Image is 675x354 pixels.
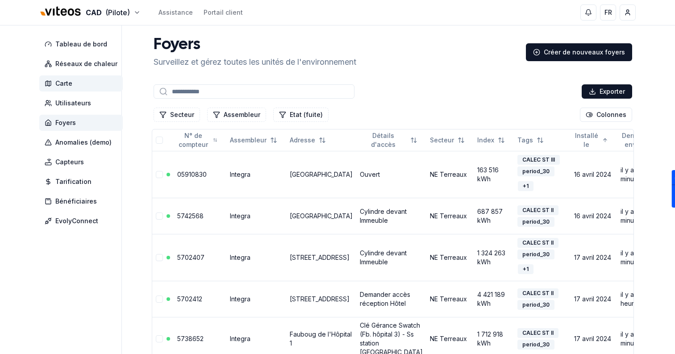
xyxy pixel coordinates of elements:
[571,234,617,281] td: 17 avril 2024
[517,340,554,350] div: period_30
[356,151,426,198] td: Ouvert
[571,198,617,234] td: 16 avril 2024
[154,36,356,54] h1: Foyers
[39,174,126,190] a: Tarification
[518,264,533,274] div: + 1
[39,154,126,170] a: Capteurs
[177,212,204,220] a: 5742568
[55,177,92,186] span: Tarification
[426,198,474,234] td: NE Terreaux
[290,212,353,220] a: [GEOGRAPHIC_DATA]
[156,137,163,144] button: Tout sélectionner
[226,234,286,281] td: Integra
[571,151,617,198] td: 16 avril 2024
[226,151,286,198] td: Integra
[569,133,613,147] button: Sorted ascending. Click to sort descending.
[617,234,663,281] td: il y a 2 minutes
[55,217,98,225] span: EvolyConnect
[172,133,223,147] button: Not sorted. Click to sort ascending.
[39,95,126,111] a: Utilisateurs
[86,7,102,18] span: CAD
[55,79,72,88] span: Carte
[177,335,204,342] a: 5738652
[284,133,331,147] button: Not sorted. Click to sort ascending.
[55,197,97,206] span: Bénéficiaires
[156,335,163,342] button: Sélectionner la ligne
[517,205,558,215] div: CALEC ST II
[356,281,426,317] td: Demander accès réception Hôtel
[356,234,426,281] td: Cylindre devant Immeuble
[571,281,617,317] td: 17 avril 2024
[517,238,558,248] div: CALEC ST II
[526,43,632,61] a: Créer de nouveaux foyers
[290,295,350,303] a: [STREET_ADDRESS]
[604,8,612,17] span: FR
[156,254,163,261] button: Sélectionner la ligne
[39,75,126,92] a: Carte
[55,158,84,167] span: Capteurs
[517,136,533,145] span: Tags
[517,261,533,277] button: +1
[39,213,126,229] a: EvolyConnect
[207,108,266,122] button: Filtrer les lignes
[105,7,130,18] span: (Pilote)
[226,281,286,317] td: Integra
[517,300,554,310] div: period_30
[477,249,510,267] div: 1 324 263 kWh
[290,254,350,261] a: [STREET_ADDRESS]
[55,99,91,108] span: Utilisateurs
[517,155,560,165] div: CALEC ST III
[55,118,76,127] span: Foyers
[580,108,632,122] button: Cocher les colonnes
[230,136,267,145] span: Assembleur
[600,4,616,21] button: FR
[517,288,558,298] div: CALEC ST II
[477,330,510,348] div: 1 712 918 kWh
[617,151,663,198] td: il y a 17 minutes
[226,198,286,234] td: Integra
[512,133,549,147] button: Not sorted. Click to sort ascending.
[39,56,126,72] a: Réseaux de chaleur
[156,296,163,303] button: Sélectionner la ligne
[156,212,163,220] button: Sélectionner la ligne
[39,36,126,52] a: Tableau de bord
[177,131,209,149] span: N° de compteur
[426,281,474,317] td: NE Terreaux
[354,133,423,147] button: Not sorted. Click to sort ascending.
[39,115,126,131] a: Foyers
[477,136,494,145] span: Index
[477,290,510,308] div: 4 421 189 kWh
[574,131,599,149] span: Installé le
[158,8,193,17] a: Assistance
[430,136,454,145] span: Secteur
[477,207,510,225] div: 687 857 kWh
[517,167,554,176] div: period_30
[517,328,558,338] div: CALEC ST II
[477,166,510,183] div: 163 516 kWh
[39,193,126,209] a: Bénéficiaires
[55,138,112,147] span: Anomalies (demo)
[517,217,554,227] div: period_30
[360,131,407,149] span: Détails d'accès
[426,234,474,281] td: NE Terreaux
[290,136,315,145] span: Adresse
[617,198,663,234] td: il y a 5 minutes
[582,84,632,99] button: Exporter
[426,151,474,198] td: NE Terreaux
[517,178,533,194] button: +1
[154,56,356,68] p: Surveillez et gérez toutes les unités de l'environnement
[615,133,659,147] button: Not sorted. Click to sort ascending.
[177,171,207,178] a: 05910830
[204,8,243,17] a: Portail client
[472,133,510,147] button: Not sorted. Click to sort ascending.
[617,281,663,317] td: il y a une heure
[156,171,163,178] button: Sélectionner la ligne
[273,108,329,122] button: Filtrer les lignes
[55,40,107,49] span: Tableau de bord
[39,1,82,22] img: Viteos - CAD Logo
[518,181,533,191] div: + 1
[225,133,283,147] button: Not sorted. Click to sort ascending.
[55,59,117,68] span: Réseaux de chaleur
